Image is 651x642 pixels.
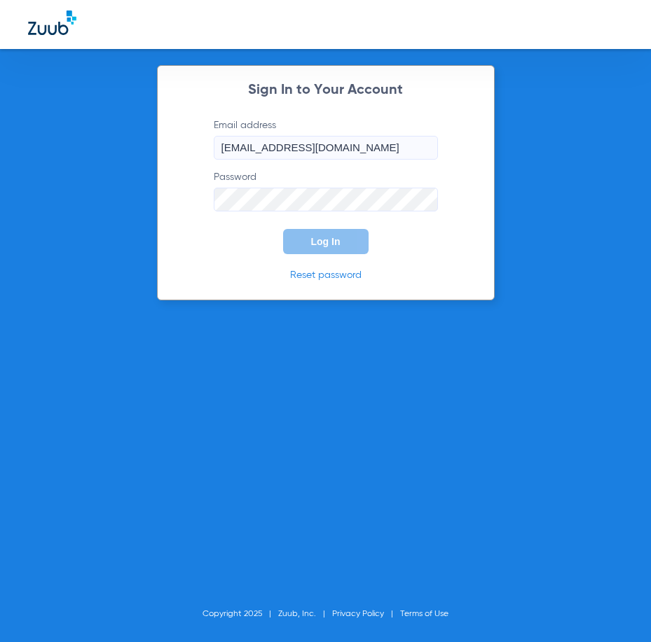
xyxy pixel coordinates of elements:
[214,170,438,211] label: Password
[214,188,438,211] input: Password
[278,607,332,621] li: Zuub, Inc.
[214,118,438,160] label: Email address
[203,607,278,621] li: Copyright 2025
[28,11,76,35] img: Zuub Logo
[283,229,369,254] button: Log In
[290,270,362,280] a: Reset password
[400,610,448,618] a: Terms of Use
[311,236,341,247] span: Log In
[214,136,438,160] input: Email address
[332,610,384,618] a: Privacy Policy
[193,83,459,97] h2: Sign In to Your Account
